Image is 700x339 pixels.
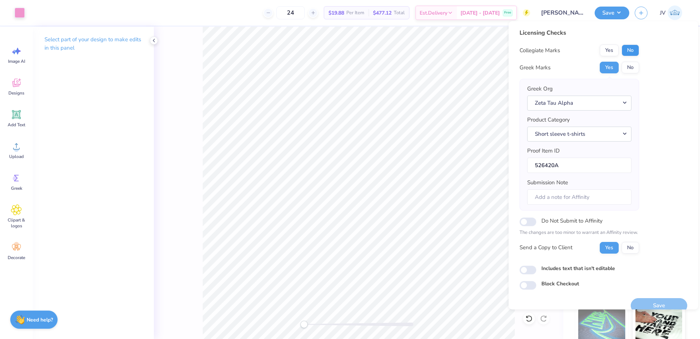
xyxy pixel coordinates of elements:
label: Proof Item ID [527,147,560,155]
p: The changes are too minor to warrant an Affinity review. [520,229,639,236]
span: Image AI [8,58,25,64]
button: Save [595,7,629,19]
span: Designs [8,90,24,96]
div: Accessibility label [300,321,308,328]
div: Licensing Checks [520,28,639,37]
span: Greek [11,185,22,191]
label: Do Not Submit to Affinity [541,216,603,226]
label: Product Category [527,116,570,124]
span: Decorate [8,255,25,261]
span: Free [504,10,511,15]
span: $477.12 [373,9,392,17]
span: Clipart & logos [4,217,28,229]
div: Collegiate Marks [520,46,560,55]
button: Short sleeve t-shirts [527,127,631,142]
span: Total [394,9,405,17]
button: No [622,242,639,254]
span: Per Item [346,9,364,17]
input: Untitled Design [536,5,589,20]
label: Includes text that isn't editable [541,265,615,272]
span: $19.88 [328,9,344,17]
button: No [622,62,639,73]
input: – – [276,6,305,19]
button: Yes [600,242,619,254]
label: Submission Note [527,178,568,187]
div: Greek Marks [520,63,551,72]
button: Zeta Tau Alpha [527,96,631,111]
button: Yes [600,62,619,73]
img: Jo Vincent [668,5,682,20]
button: No [622,45,639,56]
label: Block Checkout [541,280,579,288]
span: [DATE] - [DATE] [460,9,500,17]
span: Est. Delivery [420,9,447,17]
label: Greek Org [527,85,553,93]
a: JV [657,5,685,20]
strong: Need help? [27,316,53,323]
input: Add a note for Affinity [527,189,631,205]
p: Select part of your design to make edits in this panel [44,35,142,52]
button: Yes [600,45,619,56]
span: Upload [9,154,24,159]
span: Add Text [8,122,25,128]
div: Send a Copy to Client [520,243,572,252]
span: JV [660,9,666,17]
